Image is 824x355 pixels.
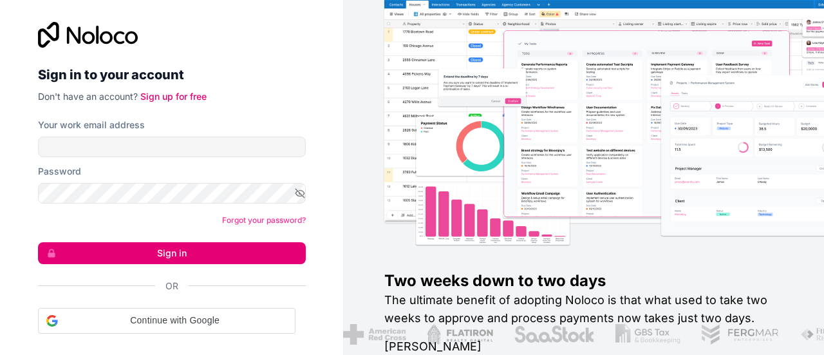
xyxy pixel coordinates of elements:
h2: The ultimate benefit of adopting Noloco is that what used to take two weeks to approve and proces... [384,291,783,327]
span: Don't have an account? [38,91,138,102]
a: Forgot your password? [222,215,306,225]
input: Email address [38,137,306,157]
input: Password [38,183,306,204]
a: Sign up for free [140,91,207,102]
img: /assets/american-red-cross-BAupjrZR.png [343,324,406,345]
h2: Sign in to your account [38,63,306,86]
button: Sign in [38,242,306,264]
div: Continue with Google [38,308,295,334]
label: Your work email address [38,119,145,131]
label: Password [38,165,81,178]
span: Or [165,280,178,293]
h1: Two weeks down to two days [384,271,783,291]
span: Continue with Google [63,314,287,327]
